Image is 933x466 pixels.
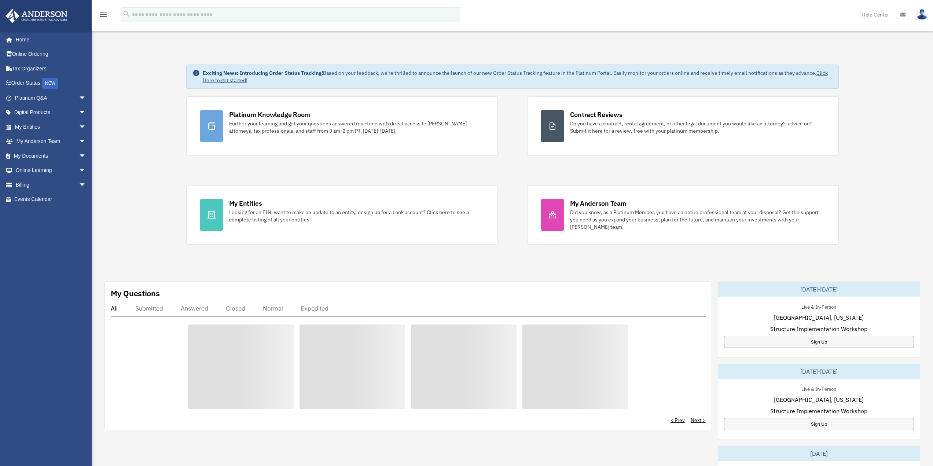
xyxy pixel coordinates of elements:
a: My Entities Looking for an EIN, want to make an update to an entity, or sign up for a bank accoun... [186,185,498,245]
a: Tax Organizers [5,61,97,76]
a: Platinum Knowledge Room Further your learning and get your questions answered real-time with dire... [186,96,498,156]
span: Structure Implementation Workshop [770,407,867,415]
span: Structure Implementation Workshop [770,324,867,333]
div: Normal [263,305,283,312]
div: Submitted [135,305,163,312]
div: [DATE]-[DATE] [718,364,920,379]
a: Contract Reviews Do you have a contract, rental agreement, or other legal document you would like... [527,96,839,156]
a: Click Here to get started! [203,70,828,84]
div: Platinum Knowledge Room [229,110,311,119]
div: Contract Reviews [570,110,622,119]
div: Expedited [301,305,328,312]
a: Billingarrow_drop_down [5,177,97,192]
a: Home [5,32,93,47]
div: Further your learning and get your questions answered real-time with direct access to [PERSON_NAM... [229,120,484,135]
span: arrow_drop_down [79,163,93,178]
a: Next > [691,417,706,424]
span: arrow_drop_down [79,177,93,192]
div: Live & In-Person [796,385,842,392]
div: All [111,305,118,312]
div: NEW [42,78,58,89]
div: Do you have a contract, rental agreement, or other legal document you would like an attorney's ad... [570,120,825,135]
a: Order StatusNEW [5,76,97,91]
span: arrow_drop_down [79,134,93,149]
img: User Pic [917,9,928,20]
a: menu [99,13,108,19]
span: arrow_drop_down [79,105,93,120]
img: Anderson Advisors Platinum Portal [3,9,70,23]
div: Closed [226,305,245,312]
span: arrow_drop_down [79,91,93,106]
span: arrow_drop_down [79,148,93,164]
div: Looking for an EIN, want to make an update to an entity, or sign up for a bank account? Click her... [229,209,484,223]
a: Online Learningarrow_drop_down [5,163,97,178]
a: Events Calendar [5,192,97,207]
div: Live & In-Person [796,302,842,310]
a: My Documentsarrow_drop_down [5,148,97,163]
span: [GEOGRAPHIC_DATA], [US_STATE] [774,313,864,322]
div: My Anderson Team [570,199,627,208]
a: My Anderson Team Did you know, as a Platinum Member, you have an entire professional team at your... [527,185,839,245]
span: arrow_drop_down [79,120,93,135]
div: My Entities [229,199,262,208]
a: < Prev [671,417,685,424]
strong: Exciting News: Introducing Order Status Tracking! [203,70,323,76]
div: My Questions [111,288,160,299]
i: search [122,10,131,18]
div: Answered [181,305,208,312]
a: My Anderson Teamarrow_drop_down [5,134,97,149]
a: Platinum Q&Aarrow_drop_down [5,91,97,105]
div: [DATE] [718,446,920,461]
div: Did you know, as a Platinum Member, you have an entire professional team at your disposal? Get th... [570,209,825,231]
a: Online Ordering [5,47,97,62]
i: menu [99,10,108,19]
div: Based on your feedback, we're thrilled to announce the launch of our new Order Status Tracking fe... [203,69,833,84]
a: Digital Productsarrow_drop_down [5,105,97,120]
div: [DATE]-[DATE] [718,282,920,297]
a: Sign Up [724,418,914,430]
a: My Entitiesarrow_drop_down [5,120,97,134]
a: Sign Up [724,336,914,348]
span: [GEOGRAPHIC_DATA], [US_STATE] [774,395,864,404]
